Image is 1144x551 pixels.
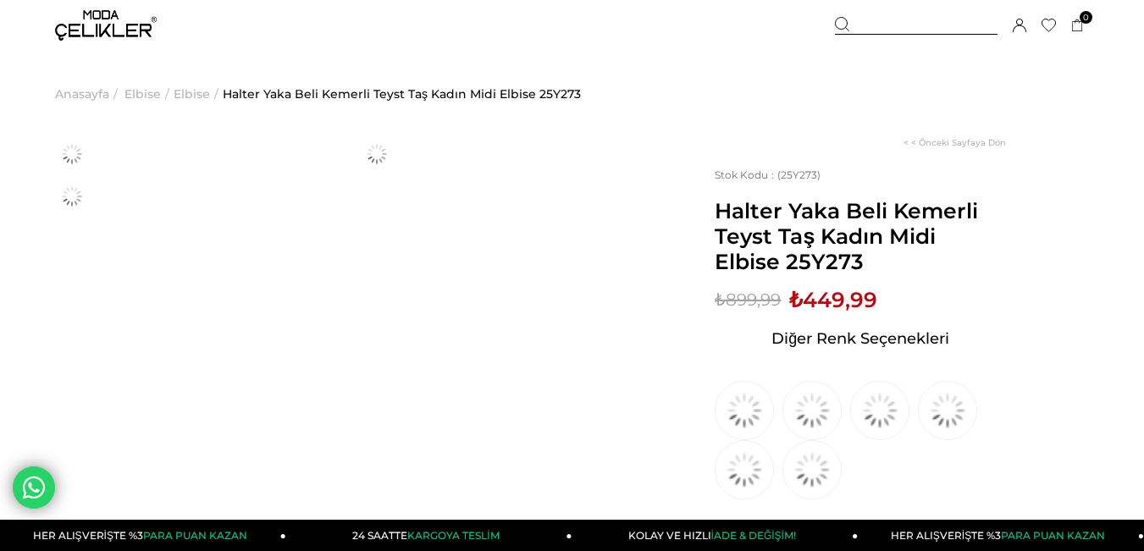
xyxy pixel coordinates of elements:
[407,529,499,542] span: KARGOYA TESLİM
[572,520,859,551] a: KOLAY VE HIZLIİADE & DEĞİŞİM!
[286,520,572,551] a: 24 SAATTEKARGOYA TESLİM
[55,51,109,137] a: Anasayfa
[782,381,842,440] img: Halter Yaka Beli Kemerli Teyst Saks Kadın Midi Elbise 25Y273
[55,137,89,171] img: Teyst elbise 25Y273
[715,287,781,312] span: ₺899,99
[711,529,796,542] span: İADE & DEĞİŞİM!
[55,179,89,213] img: Teyst elbise 25Y273
[771,325,949,352] span: Diğer Renk Seçenekleri
[789,287,877,312] span: ₺449,99
[1080,11,1092,24] span: 0
[223,51,581,137] a: Halter Yaka Beli Kemerli Teyst Taş Kadın Midi Elbise 25Y273
[850,381,909,440] img: Halter Yaka Beli Kemerli Teyst Bordo Kadın Midi Elbise 25Y273
[918,381,977,440] img: Halter Yaka Beli Kemerli Teyst Zümrüt Kadın Midi Elbise 25Y273
[124,51,174,137] li: >
[715,168,777,181] span: Stok Kodu
[174,51,223,137] li: >
[124,51,161,137] a: Elbise
[782,440,842,499] img: Halter Yaka Beli Kemerli Teyst Pembe Kadın Midi Elbise 25Y273
[904,137,1006,148] a: < < Önceki Sayfaya Dön
[715,198,1006,274] span: Halter Yaka Beli Kemerli Teyst Taş Kadın Midi Elbise 25Y273
[858,520,1144,551] a: HER ALIŞVERİŞTE %3PARA PUAN KAZAN
[715,381,774,440] img: Halter Yaka Beli Kemerli Teyst Siyah Kadın Midi Elbise 25Y273
[1001,529,1105,542] span: PARA PUAN KAZAN
[360,137,394,171] img: Teyst elbise 25Y273
[55,10,157,41] img: logo
[55,51,122,137] li: >
[715,168,821,181] span: (25Y273)
[715,440,774,499] img: Halter Yaka Beli Kemerli Teyst Sarı Kadın Midi Elbise 25Y273
[174,51,210,137] a: Elbise
[1071,19,1084,32] a: 0
[143,529,247,542] span: PARA PUAN KAZAN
